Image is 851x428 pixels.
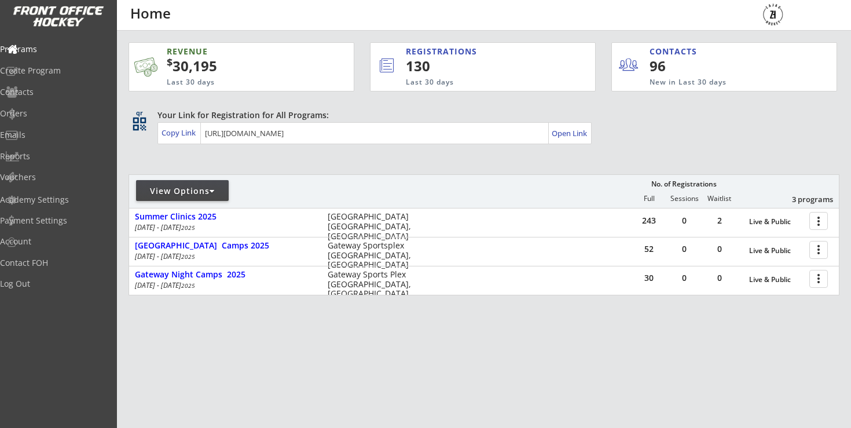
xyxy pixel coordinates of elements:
[667,195,702,203] div: Sessions
[632,274,666,282] div: 30
[136,185,229,197] div: View Options
[702,245,737,253] div: 0
[157,109,804,121] div: Your Link for Registration for All Programs:
[328,212,419,241] div: [GEOGRAPHIC_DATA] [GEOGRAPHIC_DATA], [GEOGRAPHIC_DATA]
[650,46,702,57] div: CONTACTS
[667,245,702,253] div: 0
[406,56,556,76] div: 130
[181,224,195,232] em: 2025
[809,241,828,259] button: more_vert
[552,125,588,141] a: Open Link
[702,274,737,282] div: 0
[406,78,548,87] div: Last 30 days
[809,270,828,288] button: more_vert
[650,56,721,76] div: 96
[632,245,666,253] div: 52
[135,212,316,222] div: Summer Clinics 2025
[167,56,317,76] div: 30,195
[667,274,702,282] div: 0
[181,253,195,261] em: 2025
[650,78,783,87] div: New in Last 30 days
[167,46,299,57] div: REVENUE
[749,218,804,226] div: Live & Public
[135,282,312,289] div: [DATE] - [DATE]
[181,281,195,290] em: 2025
[406,46,543,57] div: REGISTRATIONS
[632,217,666,225] div: 243
[749,276,804,284] div: Live & Public
[131,115,148,133] button: qr_code
[135,241,316,251] div: [GEOGRAPHIC_DATA] Camps 2025
[749,247,804,255] div: Live & Public
[328,241,419,270] div: Gateway Sportsplex [GEOGRAPHIC_DATA], [GEOGRAPHIC_DATA]
[328,270,419,299] div: Gateway Sports Plex [GEOGRAPHIC_DATA], [GEOGRAPHIC_DATA]
[632,195,666,203] div: Full
[167,78,299,87] div: Last 30 days
[132,109,146,117] div: qr
[809,212,828,230] button: more_vert
[135,253,312,260] div: [DATE] - [DATE]
[167,55,173,69] sup: $
[702,217,737,225] div: 2
[135,270,316,280] div: Gateway Night Camps 2025
[667,217,702,225] div: 0
[552,129,588,138] div: Open Link
[773,194,833,204] div: 3 programs
[702,195,736,203] div: Waitlist
[162,127,198,138] div: Copy Link
[648,180,720,188] div: No. of Registrations
[135,224,312,231] div: [DATE] - [DATE]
